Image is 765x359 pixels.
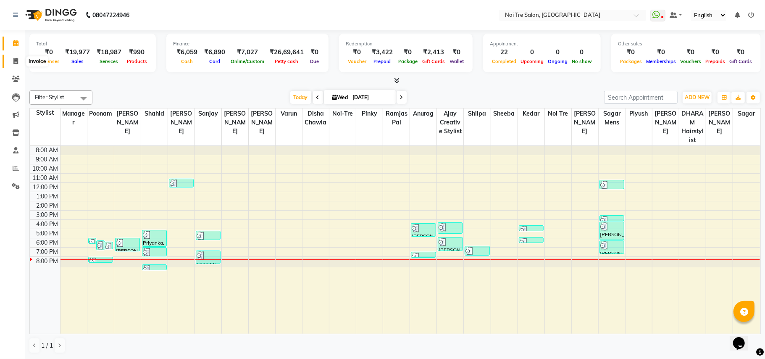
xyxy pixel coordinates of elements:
[35,257,60,266] div: 8:00 PM
[437,108,463,137] span: Ajay Creative Stylist
[519,226,544,231] div: [PERSON_NAME], TK04, 04:30 PM-05:00 PM, [DEMOGRAPHIC_DATA] Hair Cut (₹500)
[35,248,60,256] div: 7:00 PM
[383,108,410,128] span: Ramjas Pal
[518,108,544,119] span: Kedar
[396,48,420,57] div: ₹0
[249,108,275,137] span: [PERSON_NAME]
[396,58,420,64] span: Package
[626,108,652,119] span: piyush
[302,108,329,128] span: Disha Chawla
[652,108,679,137] span: [PERSON_NAME]
[142,265,167,270] div: poonam...., TK13, 08:40 PM-08:55 PM, MEN'S STYLING (₹200)
[168,108,195,137] span: [PERSON_NAME]
[685,94,710,100] span: ADD NEW
[142,230,167,246] div: Priyanka, TK11, 05:00 PM-06:50 PM, [DEMOGRAPHIC_DATA] Hair Cut (₹500),Hair - [PERSON_NAME] Trim (...
[331,94,350,100] span: Wed
[196,251,221,264] div: poonam...., TK13, 07:10 PM-08:40 PM, Hair Spa - Deep Conditioning (₹2000)
[600,180,624,189] div: [PERSON_NAME], TK02, 11:40 AM-12:40 PM, [DEMOGRAPHIC_DATA] Hair Cut (₹500),Hair - [PERSON_NAME] T...
[35,211,60,219] div: 3:00 PM
[201,48,229,57] div: ₹6,890
[105,242,113,249] div: Anushka, TK12, 06:15 PM-07:05 PM, Waxing - Under Arms (₹250),Wax - Upperlip (₹100),Threading - Ey...
[447,48,466,57] div: ₹0
[644,48,678,57] div: ₹0
[679,108,706,145] span: DHARAM hairstylist
[31,164,60,173] div: 10:00 AM
[125,58,149,64] span: Products
[356,108,383,119] span: Pinky
[97,241,104,250] div: poonam...., TK13, 06:05 PM-07:10 PM, Waxing - Under Arms (₹250),Waxing - Under Arms (₹250),Thread...
[420,48,447,57] div: ₹2,413
[490,40,594,48] div: Appointment
[173,40,322,48] div: Finance
[570,58,594,64] span: No show
[26,57,48,67] div: Invoice
[730,325,757,351] iframe: chat widget
[600,222,624,240] div: [PERSON_NAME], TK08, 04:05 PM-06:05 PM, Face - Casmara Clean Up (₹2000),[DEMOGRAPHIC_DATA] Hair C...
[600,216,624,221] div: [PERSON_NAME], TK03, 03:25 PM-03:55 PM, Hair - [PERSON_NAME] Trim (₹400)
[196,231,221,240] div: [PERSON_NAME], TK07, 05:05 PM-06:05 PM, Pedicure (₹700),Manicure (₹700)
[35,220,60,229] div: 4:00 PM
[21,3,79,27] img: logo
[93,48,125,57] div: ₹18,987
[169,179,194,187] div: prince, TK01, 11:30 AM-12:30 PM, [DEMOGRAPHIC_DATA] Hair Cut (₹500),Hair - [PERSON_NAME] Trim (₹400)
[411,224,436,236] div: [PERSON_NAME] ,, TK06, 04:15 PM-05:45 PM, PEDICURE LUXURY (₹1600)
[350,91,392,104] input: 2025-09-03
[703,58,727,64] span: Prepaids
[618,48,644,57] div: ₹0
[276,108,302,119] span: Varun
[346,40,466,48] div: Redemption
[438,238,463,251] div: [PERSON_NAME] ,, TK06, 05:45 PM-07:15 PM, Root Touch-up (₹1500)
[465,246,489,255] div: Swati, TK15, 06:40 PM-07:45 PM, Waxing - Arms (₹800),Threading - Eyebrow (₹60),Threading - Upperl...
[308,58,321,64] span: Due
[35,94,64,100] span: Filter Stylist
[207,58,222,64] span: Card
[438,223,463,233] div: [PERSON_NAME], TK05, 04:10 PM-05:25 PM, Hair - Artist ([DEMOGRAPHIC_DATA]) (₹1000),Feet - Nail Po...
[60,108,87,128] span: Manager
[35,201,60,210] div: 2:00 PM
[410,108,436,119] span: Anurag
[490,58,518,64] span: Completed
[125,48,149,57] div: ₹990
[307,48,322,57] div: ₹0
[32,183,60,192] div: 12:00 PM
[678,48,703,57] div: ₹0
[572,108,598,137] span: [PERSON_NAME]
[89,238,96,243] div: ritu, TK10, 05:50 PM-06:25 PM, Threading - Eyebrow (₹60),Wax - Upperlip (₹100)
[229,58,266,64] span: Online/Custom
[41,341,53,350] span: 1 / 1
[733,108,760,119] span: Sagar
[329,108,356,119] span: Noi-Tre
[142,248,167,256] div: [PERSON_NAME], TK16, 06:50 PM-07:50 PM, [DEMOGRAPHIC_DATA] Hair Cut (₹500),Hair - [PERSON_NAME] T...
[34,155,60,164] div: 9:00 AM
[490,48,518,57] div: 22
[545,108,571,119] span: Noi Tre
[195,108,221,119] span: Sanjay
[141,108,168,119] span: Shahid
[36,40,149,48] div: Total
[346,48,368,57] div: ₹0
[518,58,546,64] span: Upcoming
[678,58,703,64] span: Vouchers
[229,48,266,57] div: ₹7,027
[372,58,393,64] span: Prepaid
[69,58,86,64] span: Sales
[618,40,754,48] div: Other sales
[346,58,368,64] span: Voucher
[706,108,733,137] span: [PERSON_NAME]
[36,48,62,57] div: ₹0
[411,252,436,257] div: [PERSON_NAME], TK14, 07:20 PM-07:50 PM, Pedicure (₹700)
[98,58,121,64] span: Services
[87,108,114,119] span: Poonam
[179,58,195,64] span: Cash
[420,58,447,64] span: Gift Cards
[173,48,201,57] div: ₹6,059
[35,238,60,247] div: 6:00 PM
[31,174,60,182] div: 11:00 AM
[518,48,546,57] div: 0
[599,108,625,128] span: Sagar Mens
[570,48,594,57] div: 0
[600,241,624,253] div: [PERSON_NAME], TK07, 06:05 PM-07:35 PM, Root Touch-up (₹1500)
[644,58,678,64] span: Memberships
[683,92,712,103] button: ADD NEW
[290,91,311,104] span: Today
